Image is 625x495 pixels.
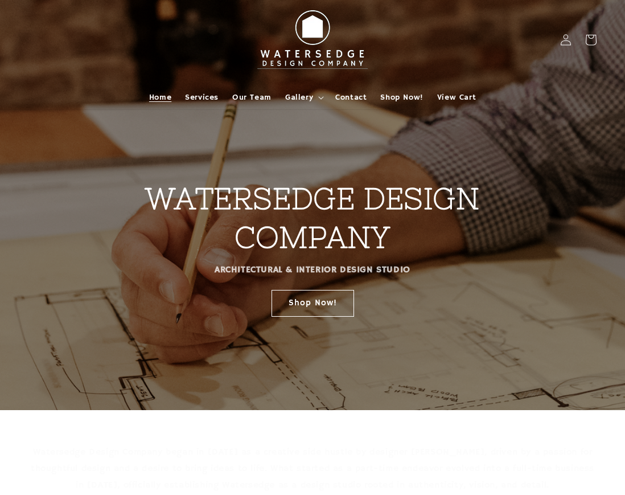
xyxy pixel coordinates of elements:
a: Shop Now! [272,289,354,316]
p: Watersedge Design Company began in [DATE] as a creative side hustle by designer [PERSON_NAME], dr... [28,444,597,493]
a: Home [142,85,178,109]
span: Shop Now! [380,92,423,103]
span: View Cart [437,92,476,103]
img: Watersedge Design Co [250,5,375,75]
span: Contact [335,92,367,103]
strong: WATERSEDGE DESIGN COMPANY [145,182,479,254]
summary: Gallery [278,85,328,109]
span: Gallery [285,92,313,103]
strong: ARCHITECTURAL & INTERIOR DESIGN STUDIO [215,264,410,276]
a: View Cart [430,85,483,109]
span: Home [149,92,171,103]
a: Shop Now! [373,85,430,109]
span: Our Team [232,92,272,103]
a: Services [178,85,225,109]
a: Our Team [225,85,278,109]
span: Services [185,92,219,103]
a: Contact [328,85,373,109]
